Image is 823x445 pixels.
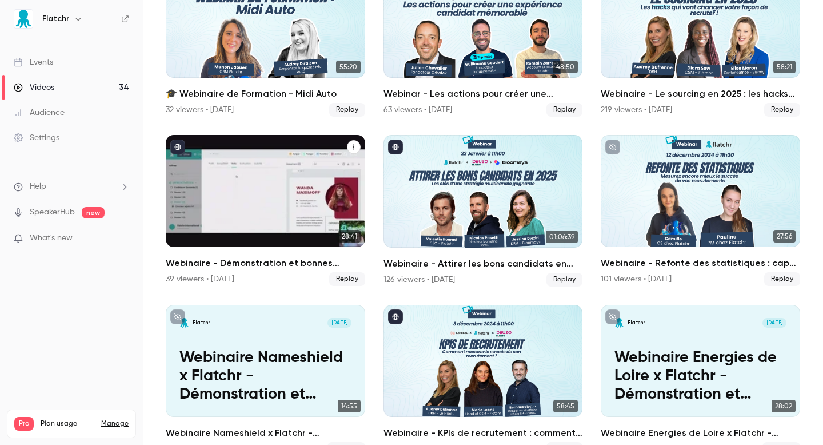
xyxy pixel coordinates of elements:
[628,320,645,327] p: Flatchr
[601,135,800,286] a: 27:56Webinaire - Refonte des statistiques : cap sur une nouvelle ère !101 viewers • [DATE]Replay
[605,140,620,154] button: unpublished
[383,257,583,271] h2: Webinaire - Attirer les bons candidats en 2025 : les clés d’une stratégie multicanale gagnante
[166,135,365,286] li: Webinaire - Démonstration et bonnes pratiques de recrutement - Flatchr x Sevetys
[14,181,129,193] li: help-dropdown-opener
[42,13,69,25] h6: Flatchr
[336,61,361,73] span: 55:20
[553,61,578,73] span: 48:50
[14,10,33,28] img: Flatchr
[30,206,75,218] a: SpeakerHub
[166,104,234,116] div: 32 viewers • [DATE]
[383,135,583,286] li: Webinaire - Attirer les bons candidats en 2025 : les clés d’une stratégie multicanale gagnante
[166,87,365,101] h2: 🎓 Webinaire de Formation - Midi Auto
[762,318,786,328] span: [DATE]
[383,87,583,101] h2: Webinar - Les actions pour créer une expérience candidat qui renforce votre marque employeur
[170,309,185,324] button: unpublished
[614,349,787,403] p: Webinaire Energies de Loire x Flatchr - Démonstration et bonnes pratiques de recrutement
[14,132,59,144] div: Settings
[773,61,796,73] span: 58:21
[546,103,582,117] span: Replay
[30,232,73,244] span: What's new
[41,419,94,428] span: Plan usage
[546,273,582,287] span: Replay
[553,400,578,412] span: 58:45
[605,309,620,324] button: unpublished
[601,104,672,116] div: 219 viewers • [DATE]
[764,272,800,286] span: Replay
[601,256,800,270] h2: Webinaire - Refonte des statistiques : cap sur une nouvelle ère !
[772,400,796,412] span: 28:02
[101,419,129,428] a: Manage
[193,320,210,327] p: Flatchr
[166,426,365,440] h2: Webinaire Nameshield x Flatchr - Démonstration et bonnes pratiques de recrutement
[82,207,105,218] span: new
[388,140,403,154] button: published
[14,417,34,431] span: Pro
[601,87,800,101] h2: Webinaire - Le sourcing en 2025 : les hacks qui vont changer votre façon de recruter
[383,104,452,116] div: 63 viewers • [DATE]
[14,57,53,68] div: Events
[383,426,583,440] h2: Webinaire - KPIs de recrutement : comment mesurer le succès de son recrutement ?
[166,273,234,285] div: 39 viewers • [DATE]
[115,233,129,244] iframe: Noticeable Trigger
[327,318,351,328] span: [DATE]
[546,231,578,243] span: 01:06:39
[170,140,185,154] button: published
[166,256,365,270] h2: Webinaire - Démonstration et bonnes pratiques de recrutement - Flatchr x Sevetys
[14,107,65,118] div: Audience
[773,230,796,243] span: 27:56
[601,135,800,286] li: Webinaire - Refonte des statistiques : cap sur une nouvelle ère !
[601,273,672,285] div: 101 viewers • [DATE]
[338,230,361,243] span: 28:41
[388,309,403,324] button: published
[166,135,365,286] a: 28:41Webinaire - Démonstration et bonnes pratiques de recrutement - Flatchr x Sevetys39 viewers •...
[601,426,800,440] h2: Webinaire Energies de Loire x Flatchr - Démonstration et bonnes pratiques de recrutement
[329,272,365,286] span: Replay
[179,349,352,403] p: Webinaire Nameshield x Flatchr - Démonstration et bonnes pratiques de recrutement
[14,82,54,93] div: Videos
[383,274,455,285] div: 126 viewers • [DATE]
[383,135,583,286] a: 01:06:39Webinaire - Attirer les bons candidats en 2025 : les clés d’une stratégie multicanale gag...
[30,181,46,193] span: Help
[329,103,365,117] span: Replay
[764,103,800,117] span: Replay
[338,400,361,412] span: 14:55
